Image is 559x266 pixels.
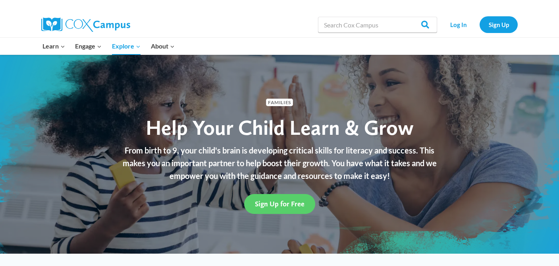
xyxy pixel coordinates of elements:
nav: Primary Navigation [37,38,179,54]
img: Cox Campus [41,17,130,32]
a: Sign Up for Free [244,194,315,214]
span: Help Your Child Learn & Grow [146,115,414,140]
span: Families [266,99,293,106]
span: About [151,41,175,51]
a: Sign Up [480,16,518,33]
span: Learn [42,41,65,51]
span: Sign Up for Free [255,200,305,208]
span: Engage [75,41,102,51]
nav: Secondary Navigation [441,16,518,33]
input: Search Cox Campus [318,17,437,33]
a: Log In [441,16,476,33]
p: From birth to 9, your child's brain is developing critical skills for literacy and success. This ... [119,144,440,182]
span: Explore [112,41,141,51]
